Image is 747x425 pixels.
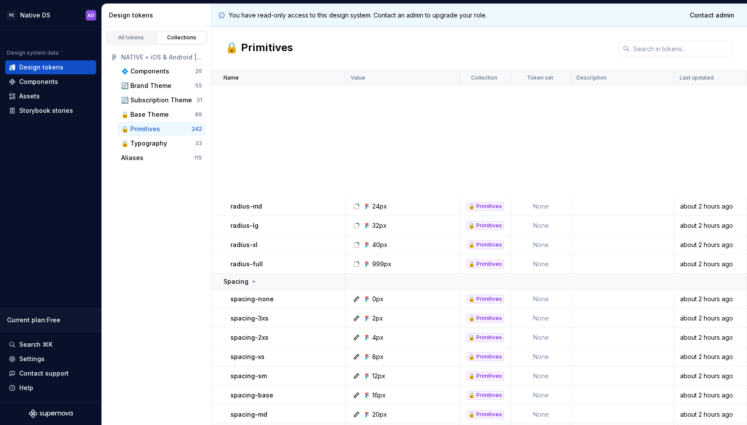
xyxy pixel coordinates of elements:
[7,316,94,324] div: Current plan : Free
[121,153,143,162] div: Aliases
[372,221,387,230] div: 32px
[511,289,571,309] td: None
[675,410,746,419] div: about 2 hours ago
[19,340,52,349] div: Search ⌘K
[230,410,267,419] p: spacing-md
[467,221,504,230] div: 🔒 Primitives
[230,333,269,342] p: spacing-2xs
[467,372,504,380] div: 🔒 Primitives
[467,240,504,249] div: 🔒 Primitives
[6,10,17,21] div: PE
[19,369,69,378] div: Contact support
[690,11,734,20] span: Contact admin
[511,386,571,405] td: None
[511,254,571,274] td: None
[5,352,96,366] a: Settings
[118,64,206,78] button: 💠 Components26
[372,391,386,400] div: 16px
[118,108,206,122] button: 🔒 Base Theme89
[109,11,207,20] div: Design tokens
[195,111,202,118] div: 89
[19,383,33,392] div: Help
[5,338,96,352] button: Search ⌘K
[118,93,206,107] button: 🔄 Subscription Theme31
[5,75,96,89] a: Components
[372,260,391,268] div: 999px
[467,333,504,342] div: 🔒 Primitives
[230,202,262,211] p: radius-md
[471,74,497,81] p: Collection
[192,125,202,132] div: 242
[230,260,263,268] p: radius-full
[19,355,45,363] div: Settings
[225,41,293,56] h2: 🔒 Primitives
[121,81,171,90] div: 🔄 Brand Theme
[20,11,50,20] div: Native DS
[5,104,96,118] a: Storybook stories
[29,409,73,418] svg: Supernova Logo
[19,92,40,101] div: Assets
[675,295,746,303] div: about 2 hours ago
[230,221,258,230] p: radius-lg
[372,410,387,419] div: 20px
[230,372,267,380] p: spacing-sm
[118,122,206,136] button: 🔒 Primitives242
[467,314,504,323] div: 🔒 Primitives
[576,74,607,81] p: Description
[467,295,504,303] div: 🔒 Primitives
[675,391,746,400] div: about 2 hours ago
[511,366,571,386] td: None
[194,154,202,161] div: 115
[2,6,100,24] button: PENative DSAD
[196,97,202,104] div: 31
[511,197,571,216] td: None
[511,309,571,328] td: None
[675,202,746,211] div: about 2 hours ago
[230,352,265,361] p: spacing-xs
[467,410,504,419] div: 🔒 Primitives
[230,295,274,303] p: spacing-none
[118,79,206,93] button: 🔄 Brand Theme55
[118,151,206,165] button: Aliases115
[195,82,202,89] div: 55
[230,391,273,400] p: spacing-base
[684,7,740,23] a: Contact admin
[118,136,206,150] button: 🔒 Typography33
[372,352,384,361] div: 8px
[630,41,733,56] input: Search in tokens...
[230,314,269,323] p: spacing-3xs
[511,216,571,235] td: None
[511,347,571,366] td: None
[121,67,169,76] div: 💠 Components
[19,63,63,72] div: Design tokens
[195,140,202,147] div: 33
[467,260,504,268] div: 🔒 Primitives
[195,68,202,75] div: 26
[5,366,96,380] button: Contact support
[511,235,571,254] td: None
[5,60,96,74] a: Design tokens
[87,12,94,19] div: AD
[372,202,387,211] div: 24px
[467,391,504,400] div: 🔒 Primitives
[680,74,714,81] p: Last updated
[467,352,504,361] div: 🔒 Primitives
[675,352,746,361] div: about 2 hours ago
[19,77,58,86] div: Components
[372,333,384,342] div: 4px
[121,53,202,62] div: NATIVE • iOS & Android | DS | 0.2.0
[121,125,160,133] div: 🔒 Primitives
[19,106,73,115] div: Storybook stories
[160,34,204,41] div: Collections
[675,372,746,380] div: about 2 hours ago
[109,34,153,41] div: All tokens
[372,240,387,249] div: 40px
[467,202,504,211] div: 🔒 Primitives
[675,314,746,323] div: about 2 hours ago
